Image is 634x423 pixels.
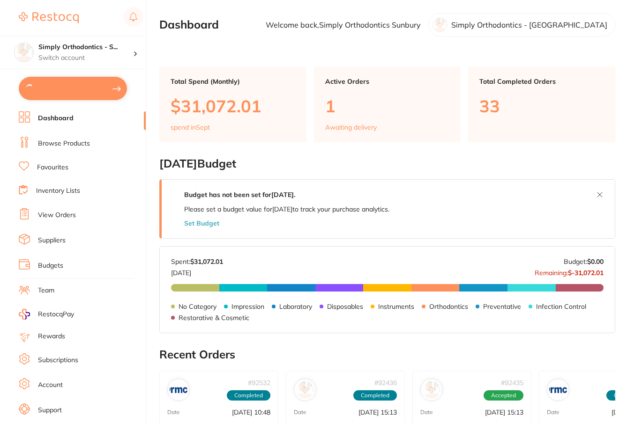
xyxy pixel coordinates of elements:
p: Awaiting delivery [325,124,377,131]
strong: $0.00 [587,257,604,266]
strong: $31,072.01 [190,257,223,266]
a: Dashboard [38,114,74,123]
span: Completed [227,390,270,401]
p: Simply Orthodontics - [GEOGRAPHIC_DATA] [451,21,607,29]
p: Impression [231,303,264,310]
a: Rewards [38,332,65,341]
p: No Category [179,303,216,310]
img: Medident [296,381,314,399]
p: Remaining: [535,265,604,277]
a: Suppliers [38,236,66,245]
p: Date [294,409,306,416]
p: Welcome back, Simply Orthodontics Sunbury [266,21,421,29]
p: # 92532 [248,379,270,387]
p: # 92435 [501,379,523,387]
p: Restorative & Cosmetic [179,314,249,321]
p: Spent: [171,258,223,265]
h2: Dashboard [159,18,219,31]
p: # 92436 [374,379,397,387]
a: Favourites [37,163,68,172]
span: Completed [353,390,397,401]
p: 1 [325,96,450,116]
p: Date [420,409,433,416]
a: Browse Products [38,139,90,148]
img: ORMCO [170,381,187,399]
p: Budget: [564,258,604,265]
p: $31,072.01 [171,96,295,116]
img: Horseley Dental [423,381,440,399]
p: Total Completed Orders [479,78,604,85]
p: Switch account [38,53,133,63]
img: RestocqPay [19,309,30,320]
p: Instruments [378,303,414,310]
a: Subscriptions [38,356,78,365]
p: Total Spend (Monthly) [171,78,295,85]
a: Restocq Logo [19,7,79,29]
a: Active Orders1Awaiting delivery [314,66,461,142]
p: Active Orders [325,78,450,85]
p: Disposables [327,303,363,310]
p: [DATE] 15:13 [485,408,523,416]
span: Accepted [484,390,523,401]
a: RestocqPay [19,309,74,320]
a: Total Spend (Monthly)$31,072.01spend inSept [159,66,306,142]
img: Restocq Logo [19,12,79,23]
p: Date [547,409,559,416]
p: Laboratory [279,303,312,310]
a: Team [38,286,54,295]
img: ORMCO [549,381,567,399]
p: Orthodontics [429,303,468,310]
h4: Simply Orthodontics - Sydenham [38,43,133,52]
p: Date [167,409,180,416]
a: Total Completed Orders33 [468,66,615,142]
strong: $-31,072.01 [568,269,604,277]
p: Please set a budget value for [DATE] to track your purchase analytics. [184,205,389,213]
a: Budgets [38,261,63,270]
a: View Orders [38,211,76,220]
a: Inventory Lists [36,186,80,196]
a: Account [38,380,63,390]
p: [DATE] [171,265,223,277]
strong: Budget has not been set for [DATE] . [184,190,295,199]
p: [DATE] 15:13 [358,408,397,416]
p: Preventative [483,303,521,310]
h2: Recent Orders [159,348,615,361]
a: Support [38,406,62,415]
button: Set Budget [184,219,219,227]
p: 33 [479,96,604,116]
p: spend in Sept [171,124,210,131]
span: RestocqPay [38,310,74,319]
p: [DATE] 10:48 [232,408,270,416]
img: Simply Orthodontics - Sydenham [15,43,33,62]
p: Infection Control [536,303,586,310]
h2: [DATE] Budget [159,157,615,170]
